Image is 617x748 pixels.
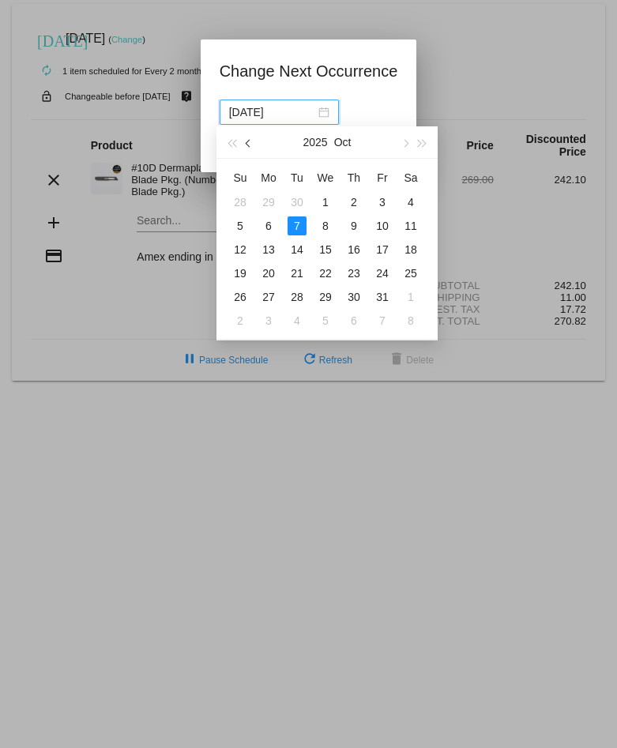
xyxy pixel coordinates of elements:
[254,285,283,309] td: 10/27/2025
[397,309,425,333] td: 11/8/2025
[229,103,315,121] input: Select date
[226,309,254,333] td: 11/2/2025
[259,240,278,259] div: 13
[231,311,250,330] div: 2
[254,214,283,238] td: 10/6/2025
[397,285,425,309] td: 11/1/2025
[303,126,328,158] button: 2025
[316,240,335,259] div: 15
[316,311,335,330] div: 5
[254,165,283,190] th: Mon
[316,288,335,306] div: 29
[283,238,311,261] td: 10/14/2025
[311,214,340,238] td: 10/8/2025
[259,288,278,306] div: 27
[231,288,250,306] div: 26
[397,261,425,285] td: 10/25/2025
[368,165,397,190] th: Fri
[226,238,254,261] td: 10/12/2025
[223,126,240,158] button: Last year (Control + left)
[373,264,392,283] div: 24
[259,311,278,330] div: 3
[334,126,352,158] button: Oct
[231,264,250,283] div: 19
[368,238,397,261] td: 10/17/2025
[401,264,420,283] div: 25
[226,285,254,309] td: 10/26/2025
[397,165,425,190] th: Sat
[311,238,340,261] td: 10/15/2025
[288,240,307,259] div: 14
[368,309,397,333] td: 11/7/2025
[368,214,397,238] td: 10/10/2025
[259,264,278,283] div: 20
[220,58,398,84] h1: Change Next Occurrence
[340,261,368,285] td: 10/23/2025
[340,309,368,333] td: 11/6/2025
[368,285,397,309] td: 10/31/2025
[340,238,368,261] td: 10/16/2025
[226,165,254,190] th: Sun
[226,261,254,285] td: 10/19/2025
[401,216,420,235] div: 11
[316,193,335,212] div: 1
[254,190,283,214] td: 9/29/2025
[283,165,311,190] th: Tue
[373,240,392,259] div: 17
[401,288,420,306] div: 1
[288,264,307,283] div: 21
[231,240,250,259] div: 12
[340,285,368,309] td: 10/30/2025
[397,190,425,214] td: 10/4/2025
[254,238,283,261] td: 10/13/2025
[344,216,363,235] div: 9
[373,311,392,330] div: 7
[397,214,425,238] td: 10/11/2025
[311,285,340,309] td: 10/29/2025
[283,309,311,333] td: 11/4/2025
[240,126,258,158] button: Previous month (PageUp)
[311,261,340,285] td: 10/22/2025
[254,261,283,285] td: 10/20/2025
[368,190,397,214] td: 10/3/2025
[401,311,420,330] div: 8
[283,190,311,214] td: 9/30/2025
[283,214,311,238] td: 10/7/2025
[344,311,363,330] div: 6
[254,309,283,333] td: 11/3/2025
[373,216,392,235] div: 10
[283,261,311,285] td: 10/21/2025
[311,165,340,190] th: Wed
[288,311,307,330] div: 4
[226,214,254,238] td: 10/5/2025
[283,285,311,309] td: 10/28/2025
[368,261,397,285] td: 10/24/2025
[396,126,413,158] button: Next month (PageDown)
[401,193,420,212] div: 4
[340,165,368,190] th: Thu
[259,193,278,212] div: 29
[311,190,340,214] td: 10/1/2025
[344,288,363,306] div: 30
[373,193,392,212] div: 3
[231,193,250,212] div: 28
[344,264,363,283] div: 23
[316,216,335,235] div: 8
[397,238,425,261] td: 10/18/2025
[231,216,250,235] div: 5
[226,190,254,214] td: 9/28/2025
[344,193,363,212] div: 2
[316,264,335,283] div: 22
[288,288,307,306] div: 28
[344,240,363,259] div: 16
[340,214,368,238] td: 10/9/2025
[340,190,368,214] td: 10/2/2025
[414,126,431,158] button: Next year (Control + right)
[373,288,392,306] div: 31
[311,309,340,333] td: 11/5/2025
[288,193,307,212] div: 30
[259,216,278,235] div: 6
[401,240,420,259] div: 18
[288,216,307,235] div: 7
